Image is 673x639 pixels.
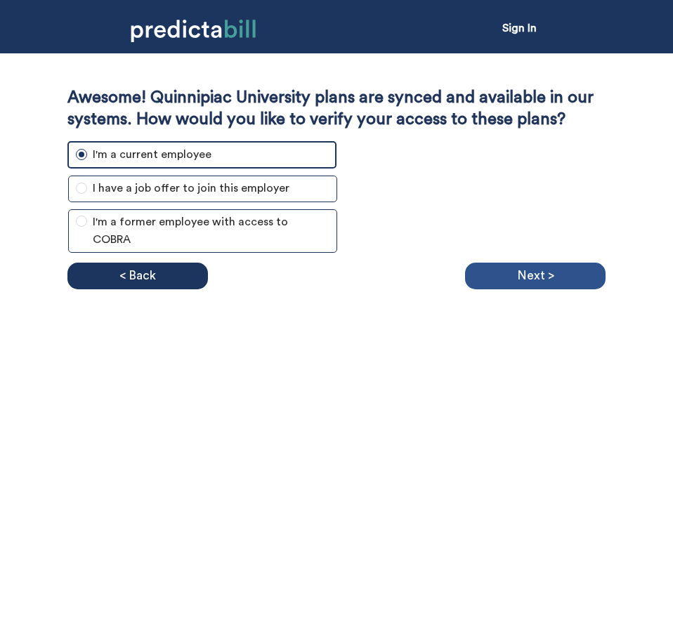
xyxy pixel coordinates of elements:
[87,180,295,197] span: I have a job offer to join this employer
[67,87,606,131] p: Awesome! Quinnipiac University plans are synced and available in our systems. How would you like ...
[517,265,554,286] p: Next >
[119,265,156,286] p: < Back
[87,213,329,249] span: I'm a former employee with access to COBRA
[87,146,217,164] span: I'm a current employee
[502,22,537,34] a: Sign In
